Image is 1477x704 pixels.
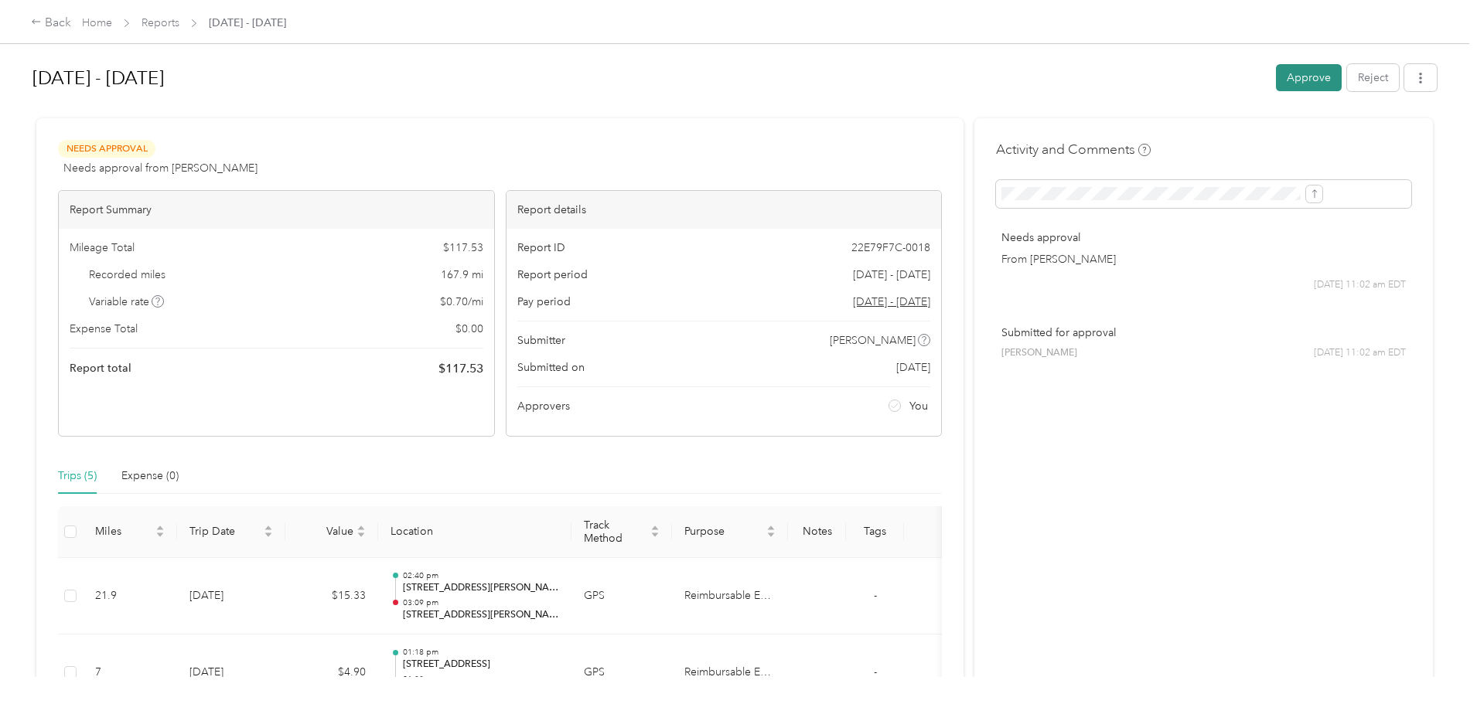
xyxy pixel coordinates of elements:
td: 21.9 [83,558,177,635]
span: - [874,665,877,678]
h1: Sep 22 - 28, 2025 [32,60,1265,97]
span: [PERSON_NAME] [830,332,916,349]
span: Pay period [517,294,571,310]
span: Variable rate [89,294,165,310]
span: Go to pay period [853,294,930,310]
h4: Activity and Comments [996,140,1151,159]
span: [DATE] [896,359,930,376]
td: Reimbursable Expense [672,558,788,635]
span: 167.9 mi [441,267,483,283]
p: 01:33 pm [403,674,559,685]
span: Submitted on [517,359,585,376]
span: caret-up [356,523,366,532]
span: [PERSON_NAME] [1001,346,1077,360]
p: Submitted for approval [1001,325,1406,341]
span: caret-down [264,530,273,539]
td: [DATE] [177,558,285,635]
span: [DATE] 11:02 am EDT [1314,346,1406,360]
span: [DATE] - [DATE] [209,15,286,31]
p: [STREET_ADDRESS][PERSON_NAME] [403,581,559,595]
span: caret-down [766,530,776,539]
span: [DATE] - [DATE] [853,267,930,283]
span: - [874,589,877,602]
th: Tags [846,506,904,558]
span: You [909,398,928,414]
span: caret-up [264,523,273,532]
span: Report total [70,360,131,376]
span: caret-down [650,530,660,539]
span: 22E79F7C-0018 [851,240,930,256]
span: Report period [517,267,588,283]
span: Value [298,525,353,538]
span: $ 0.70 / mi [440,294,483,310]
button: Reject [1347,64,1399,91]
p: 03:09 pm [403,597,559,608]
button: Approve [1276,64,1342,91]
span: Needs approval from [PERSON_NAME] [63,160,258,176]
span: Miles [95,525,152,538]
p: 01:18 pm [403,647,559,658]
span: Report ID [517,240,565,256]
span: $ 0.00 [455,321,483,337]
td: $15.33 [285,558,378,635]
span: Mileage Total [70,240,135,256]
span: Expense Total [70,321,138,337]
p: [STREET_ADDRESS] [403,658,559,672]
span: caret-up [766,523,776,532]
p: 02:40 pm [403,570,559,581]
td: GPS [571,558,672,635]
span: Purpose [684,525,763,538]
th: Trip Date [177,506,285,558]
span: Trip Date [189,525,261,538]
span: [DATE] 11:02 am EDT [1314,278,1406,292]
span: Track Method [584,519,647,545]
div: Trips (5) [58,468,97,485]
span: caret-up [155,523,165,532]
th: Notes [788,506,846,558]
iframe: Everlance-gr Chat Button Frame [1390,617,1477,704]
span: caret-up [650,523,660,532]
div: Expense (0) [121,468,179,485]
span: caret-down [356,530,366,539]
th: Value [285,506,378,558]
div: Report details [507,191,942,229]
p: [STREET_ADDRESS][PERSON_NAME] [403,608,559,622]
th: Track Method [571,506,672,558]
th: Location [378,506,571,558]
span: $ 117.53 [438,359,483,378]
th: Purpose [672,506,788,558]
span: Submitter [517,332,565,349]
span: Approvers [517,398,570,414]
div: Back [31,14,71,32]
p: From [PERSON_NAME] [1001,251,1406,267]
span: caret-down [155,530,165,539]
a: Reports [142,16,179,29]
div: Report Summary [59,191,494,229]
th: Miles [83,506,177,558]
span: $ 117.53 [443,240,483,256]
span: Needs Approval [58,140,155,158]
a: Home [82,16,112,29]
p: Needs approval [1001,230,1406,246]
span: Recorded miles [89,267,165,283]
